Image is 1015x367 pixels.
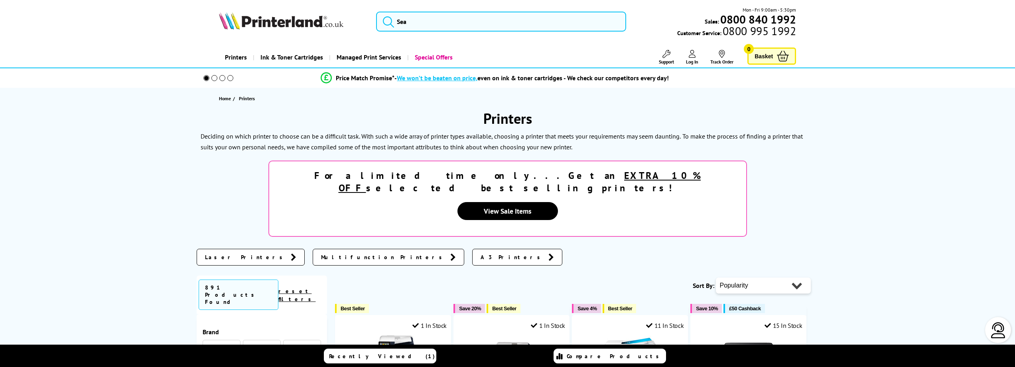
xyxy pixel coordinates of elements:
[397,74,477,82] span: We won’t be beaten on price,
[329,47,407,67] a: Managed Print Services
[197,249,305,266] a: Laser Printers
[567,353,663,360] span: Compare Products
[260,47,323,67] span: Ink & Toner Cartridges
[314,169,701,194] strong: For a limited time only...Get an selected best selling printers!
[743,6,796,14] span: Mon - Fri 9:00am - 5:30pm
[659,59,674,65] span: Support
[554,349,666,363] a: Compare Products
[686,59,698,65] span: Log In
[659,50,674,65] a: Support
[329,353,435,360] span: Recently Viewed (1)
[577,306,597,311] span: Save 4%
[459,306,481,311] span: Save 20%
[720,12,796,27] b: 0800 840 1992
[457,202,558,220] a: View Sale Items
[199,280,279,310] span: 891 Products Found
[729,306,761,311] span: £50 Cashback
[744,44,754,54] span: 0
[321,253,446,261] span: Multifunction Printers
[747,48,796,65] a: Basket 0
[335,304,369,313] button: Best Seller
[990,322,1006,338] img: user-headset-light.svg
[201,132,681,140] p: Deciding on which printer to choose can be a difficult task. With such a wide array of printer ty...
[219,12,343,30] img: Printerland Logo
[608,306,633,311] span: Best Seller
[193,71,798,85] li: modal_Promise
[253,47,329,67] a: Ink & Toner Cartridges
[472,249,562,266] a: A3 Printers
[219,47,253,67] a: Printers
[239,95,255,101] span: Printers
[339,169,701,194] u: EXTRA 10% OFF
[705,18,719,25] span: Sales:
[201,132,803,151] p: To make the process of finding a printer that suits your own personal needs, we have compiled som...
[394,74,669,82] div: - even on ink & toner cartridges - We check our competitors every day!
[765,321,802,329] div: 15 In Stock
[646,321,684,329] div: 11 In Stock
[690,304,722,313] button: Save 10%
[603,304,637,313] button: Best Seller
[572,304,601,313] button: Save 4%
[755,51,773,61] span: Basket
[686,50,698,65] a: Log In
[481,253,544,261] span: A3 Printers
[336,74,394,82] span: Price Match Promise*
[719,16,796,23] a: 0800 840 1992
[376,12,627,32] input: Sea
[197,109,819,128] h1: Printers
[205,253,287,261] span: Laser Printers
[710,50,733,65] a: Track Order
[492,306,516,311] span: Best Seller
[723,304,765,313] button: £50 Cashback
[278,288,315,303] a: reset filters
[219,94,233,103] a: Home
[693,282,714,290] span: Sort By:
[219,12,366,31] a: Printerland Logo
[721,27,796,35] span: 0800 995 1992
[696,306,718,311] span: Save 10%
[412,321,447,329] div: 1 In Stock
[453,304,485,313] button: Save 20%
[487,304,520,313] button: Best Seller
[313,249,464,266] a: Multifunction Printers
[531,321,565,329] div: 1 In Stock
[407,47,459,67] a: Special Offers
[341,306,365,311] span: Best Seller
[324,349,436,363] a: Recently Viewed (1)
[203,328,321,336] span: Brand
[677,27,796,37] span: Customer Service:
